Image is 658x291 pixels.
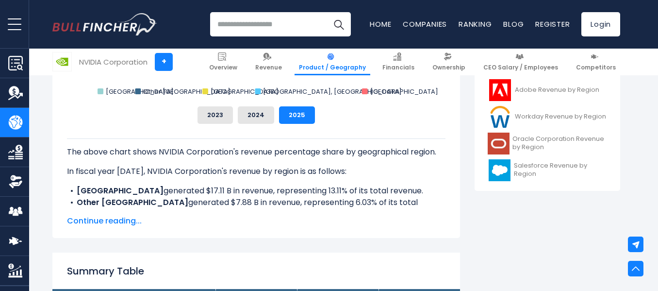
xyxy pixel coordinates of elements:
text: [GEOGRAPHIC_DATA], [GEOGRAPHIC_DATA] [263,87,402,96]
span: Overview [209,64,237,71]
text: [GEOGRAPHIC_DATA] [106,87,174,96]
button: 2025 [279,106,315,124]
span: Revenue [255,64,282,71]
a: Home [370,19,391,29]
a: Login [581,12,620,36]
span: Salesforce Revenue by Region [514,162,607,178]
a: Product / Geography [295,49,370,75]
li: generated $7.88 B in revenue, representing 6.03% of its total revenue. [67,197,445,220]
a: Companies [403,19,447,29]
b: [GEOGRAPHIC_DATA] [77,185,164,196]
a: + [155,53,173,71]
text: [GEOGRAPHIC_DATA] [370,87,438,96]
a: Oracle Corporation Revenue by Region [482,130,613,157]
span: Workday Revenue by Region [515,113,606,121]
a: Revenue [251,49,286,75]
a: Overview [205,49,242,75]
img: ADBE logo [488,79,512,101]
li: generated $17.11 B in revenue, representing 13.11% of its total revenue. [67,185,445,197]
span: Product / Geography [299,64,366,71]
a: Competitors [572,49,620,75]
a: Salesforce Revenue by Region [482,157,613,184]
span: Oracle Corporation Revenue by Region [512,135,607,152]
a: Financials [378,49,419,75]
a: Go to homepage [52,13,157,35]
span: Competitors [576,64,616,71]
h2: Summary Table [67,264,445,278]
a: Workday Revenue by Region [482,103,613,130]
a: Ownership [428,49,470,75]
text: [GEOGRAPHIC_DATA] [211,87,279,96]
img: CRM logo [488,159,511,181]
a: CEO Salary / Employees [479,49,562,75]
p: In fiscal year [DATE], NVIDIA Corporation's revenue by region is as follows: [67,166,445,177]
b: Other [GEOGRAPHIC_DATA] [77,197,188,208]
button: Search [327,12,351,36]
span: Adobe Revenue by Region [515,86,599,94]
button: 2024 [238,106,274,124]
span: Financials [382,64,414,71]
img: NVDA logo [53,52,71,71]
img: WDAY logo [488,106,512,128]
a: Blog [503,19,524,29]
img: Bullfincher logo [52,13,157,35]
p: The above chart shows NVIDIA Corporation's revenue percentage share by geographical region. [67,146,445,158]
div: NVIDIA Corporation [79,56,148,68]
a: Adobe Revenue by Region [482,77,613,103]
span: CEO Salary / Employees [483,64,558,71]
a: Ranking [459,19,492,29]
a: Register [535,19,570,29]
img: Ownership [8,174,23,189]
button: 2023 [197,106,233,124]
span: Ownership [432,64,465,71]
span: Continue reading... [67,215,445,227]
text: Other [GEOGRAPHIC_DATA] [143,87,230,96]
img: ORCL logo [488,133,510,154]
